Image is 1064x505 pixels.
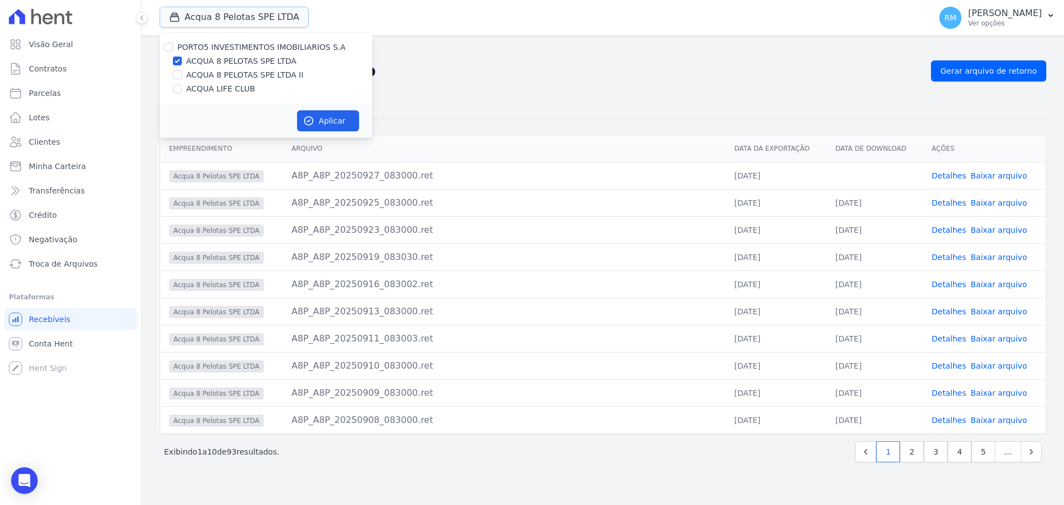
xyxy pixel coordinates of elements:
[4,155,137,177] a: Minha Carteira
[169,279,264,291] span: Acqua 8 Pelotas SPE LTDA
[948,441,971,462] a: 4
[291,169,717,182] div: A8P_A8P_20250927_083000.ret
[827,352,923,379] td: [DATE]
[9,290,132,304] div: Plataformas
[169,252,264,264] span: Acqua 8 Pelotas SPE LTDA
[970,198,1027,207] a: Baixar arquivo
[725,243,827,271] td: [DATE]
[1021,441,1042,462] a: Next
[4,131,137,153] a: Clientes
[876,441,900,462] a: 1
[291,386,717,400] div: A8P_A8P_20250909_083000.ret
[29,112,50,123] span: Lotes
[291,359,717,373] div: A8P_A8P_20250910_083000.ret
[932,389,966,397] a: Detalhes
[169,360,264,373] span: Acqua 8 Pelotas SPE LTDA
[4,58,137,80] a: Contratos
[160,135,283,162] th: Empreendimento
[29,314,70,325] span: Recebíveis
[995,441,1021,462] span: …
[930,2,1064,33] button: RM [PERSON_NAME] Ver opções
[29,63,66,74] span: Contratos
[291,332,717,345] div: A8P_A8P_20250911_083003.ret
[725,162,827,189] td: [DATE]
[970,389,1027,397] a: Baixar arquivo
[4,204,137,226] a: Crédito
[725,135,827,162] th: Data da Exportação
[970,307,1027,316] a: Baixar arquivo
[968,8,1042,19] p: [PERSON_NAME]
[169,387,264,400] span: Acqua 8 Pelotas SPE LTDA
[932,416,966,425] a: Detalhes
[291,251,717,264] div: A8P_A8P_20250919_083030.ret
[4,308,137,330] a: Recebíveis
[177,43,346,52] label: PORTO5 INVESTIMENTOS IMOBILIARIOS S.A
[932,280,966,289] a: Detalhes
[197,447,202,456] span: 1
[932,334,966,343] a: Detalhes
[827,189,923,216] td: [DATE]
[725,325,827,352] td: [DATE]
[227,447,237,456] span: 93
[932,361,966,370] a: Detalhes
[186,69,304,81] label: ACQUA 8 PELOTAS SPE LTDA II
[169,306,264,318] span: Acqua 8 Pelotas SPE LTDA
[725,271,827,298] td: [DATE]
[827,135,923,162] th: Data de Download
[932,198,966,207] a: Detalhes
[827,325,923,352] td: [DATE]
[29,88,61,99] span: Parcelas
[29,210,57,221] span: Crédito
[29,136,60,147] span: Clientes
[725,298,827,325] td: [DATE]
[291,414,717,427] div: A8P_A8P_20250908_083000.ret
[297,110,359,131] button: Aplicar
[923,135,1046,162] th: Ações
[970,416,1027,425] a: Baixar arquivo
[940,65,1037,76] span: Gerar arquivo de retorno
[29,258,98,269] span: Troca de Arquivos
[932,307,966,316] a: Detalhes
[169,333,264,345] span: Acqua 8 Pelotas SPE LTDA
[29,185,85,196] span: Transferências
[932,171,966,180] a: Detalhes
[160,61,922,81] h2: Exportações de Retorno
[725,352,827,379] td: [DATE]
[900,441,924,462] a: 2
[4,253,137,275] a: Troca de Arquivos
[169,197,264,210] span: Acqua 8 Pelotas SPE LTDA
[207,447,217,456] span: 10
[932,253,966,262] a: Detalhes
[11,467,38,494] div: Open Intercom Messenger
[827,243,923,271] td: [DATE]
[944,14,956,22] span: RM
[29,39,73,50] span: Visão Geral
[291,196,717,210] div: A8P_A8P_20250925_083000.ret
[291,278,717,291] div: A8P_A8P_20250916_083002.ret
[4,82,137,104] a: Parcelas
[29,338,73,349] span: Conta Hent
[827,216,923,243] td: [DATE]
[932,226,966,234] a: Detalhes
[4,228,137,251] a: Negativação
[970,280,1027,289] a: Baixar arquivo
[291,223,717,237] div: A8P_A8P_20250923_083000.ret
[970,253,1027,262] a: Baixar arquivo
[970,361,1027,370] a: Baixar arquivo
[924,441,948,462] a: 3
[725,189,827,216] td: [DATE]
[970,226,1027,234] a: Baixar arquivo
[169,170,264,182] span: Acqua 8 Pelotas SPE LTDA
[291,305,717,318] div: A8P_A8P_20250913_083000.ret
[725,379,827,406] td: [DATE]
[970,171,1027,180] a: Baixar arquivo
[827,406,923,433] td: [DATE]
[4,333,137,355] a: Conta Hent
[827,379,923,406] td: [DATE]
[186,55,296,67] label: ACQUA 8 PELOTAS SPE LTDA
[725,216,827,243] td: [DATE]
[855,441,876,462] a: Previous
[4,180,137,202] a: Transferências
[29,161,86,172] span: Minha Carteira
[931,60,1046,81] a: Gerar arquivo de retorno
